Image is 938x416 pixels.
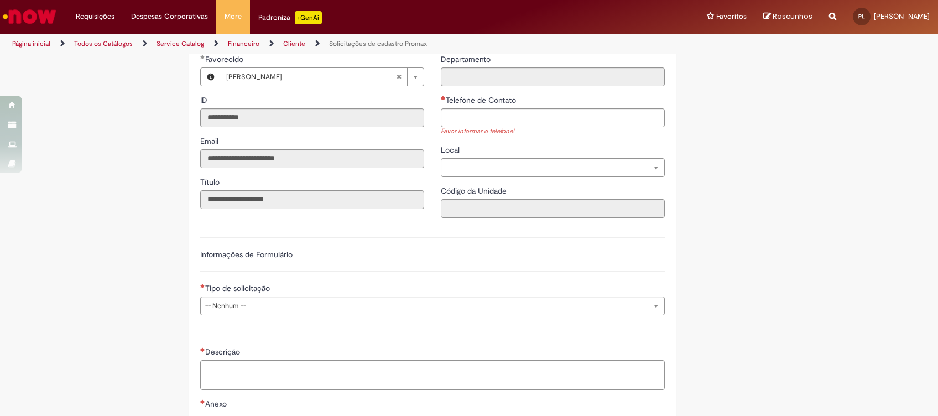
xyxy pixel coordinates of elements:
span: Necessários - Favorecido [205,54,246,64]
img: ServiceNow [1,6,58,28]
span: Descrição [205,347,242,357]
a: Limpar campo Local [441,158,665,177]
span: Requisições [76,11,114,22]
div: Favor informar o telefone! [441,127,665,137]
p: +GenAi [295,11,322,24]
div: Padroniza [258,11,322,24]
span: Anexo [205,399,229,409]
label: Somente leitura - ID [200,95,210,106]
span: PL [858,13,865,20]
span: More [225,11,242,22]
input: ID [200,108,424,127]
input: Email [200,149,424,168]
abbr: Limpar campo Favorecido [390,68,407,86]
span: Necessários [200,284,205,288]
a: Cliente [283,39,305,48]
a: Financeiro [228,39,259,48]
span: Necessários [441,96,446,100]
span: Necessários [200,399,205,404]
span: Favoritos [716,11,747,22]
button: Favorecido, Visualizar este registro Paulo Lima [201,68,221,86]
a: [PERSON_NAME]Limpar campo Favorecido [221,68,424,86]
label: Somente leitura - Departamento [441,54,493,65]
a: Todos os Catálogos [74,39,133,48]
span: Somente leitura - ID [200,95,210,105]
span: Necessários [200,347,205,352]
span: [PERSON_NAME] [874,12,930,21]
label: Somente leitura - Título [200,176,222,188]
ul: Trilhas de página [8,34,617,54]
span: Somente leitura - Departamento [441,54,493,64]
span: Somente leitura - Email [200,136,221,146]
label: Somente leitura - Email [200,136,221,147]
span: Somente leitura - Título [200,177,222,187]
span: Obrigatório Preenchido [200,55,205,59]
span: [PERSON_NAME] [226,68,396,86]
span: Despesas Corporativas [131,11,208,22]
input: Código da Unidade [441,199,665,218]
input: Departamento [441,67,665,86]
a: Service Catalog [157,39,204,48]
label: Informações de Formulário [200,249,293,259]
a: Solicitações de cadastro Promax [329,39,427,48]
a: Página inicial [12,39,50,48]
input: Título [200,190,424,209]
span: Somente leitura - Código da Unidade [441,186,509,196]
span: Tipo de solicitação [205,283,272,293]
span: Telefone de Contato [446,95,518,105]
span: -- Nenhum -- [205,297,642,315]
a: Rascunhos [763,12,812,22]
span: Rascunhos [773,11,812,22]
input: Telefone de Contato [441,108,665,127]
span: Local [441,145,462,155]
label: Somente leitura - Código da Unidade [441,185,509,196]
textarea: Descrição [200,360,665,390]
